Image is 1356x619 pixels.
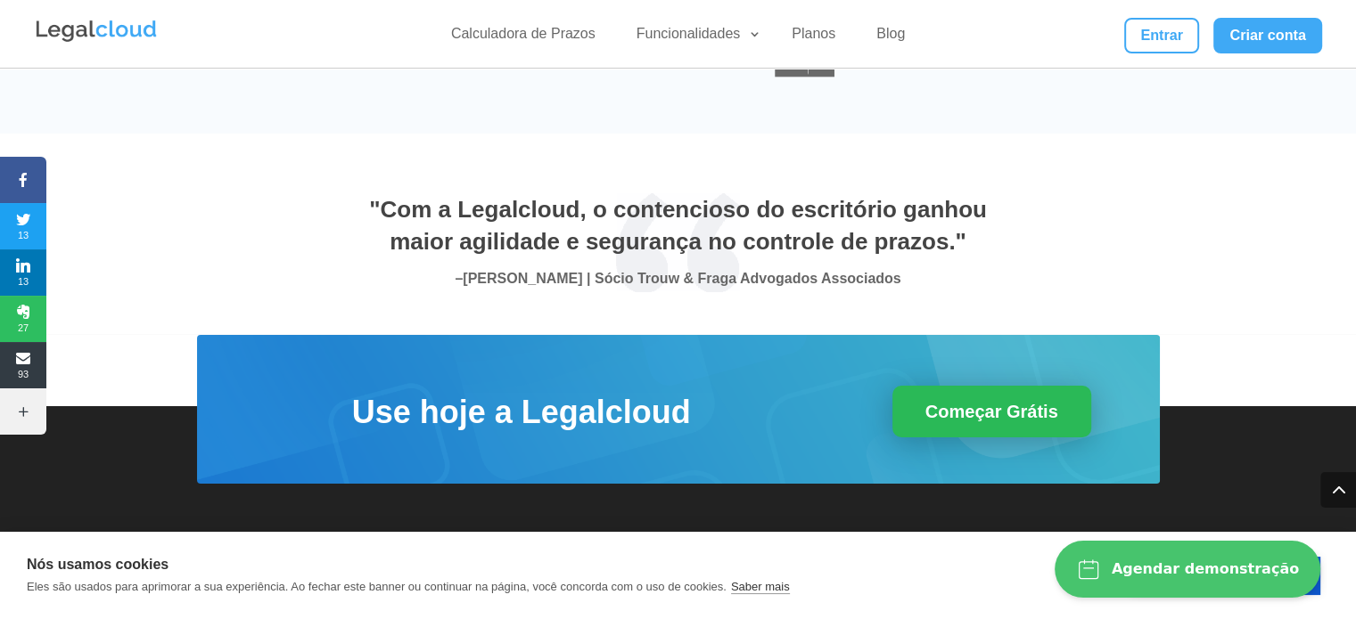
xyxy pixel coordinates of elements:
a: Funcionalidades [626,25,762,51]
a: Criar conta [1213,18,1322,53]
h2: Use hoje a Legalcloud [233,390,810,444]
span: "Com a Legalcloud, o contencioso do escritório ganhou maior agilidade e segurança no controle de ... [369,196,987,255]
a: Calculadora de Prazos [440,25,606,51]
a: Blog [866,25,916,51]
strong: Nós usamos cookies [27,557,168,572]
p: [PERSON_NAME] | Sócio Trouw & Fraga Advogados Associados [366,266,990,292]
a: Entrar [1124,18,1199,53]
a: Saber mais [731,580,790,594]
img: Legalcloud Logo [34,18,159,45]
span: – [455,271,463,286]
a: Planos [781,25,846,51]
a: Logo da Legalcloud [34,32,159,47]
p: Eles são usados para aprimorar a sua experiência. Ao fechar este banner ou continuar na página, v... [27,580,727,593]
a: Começar Grátis [892,386,1091,437]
